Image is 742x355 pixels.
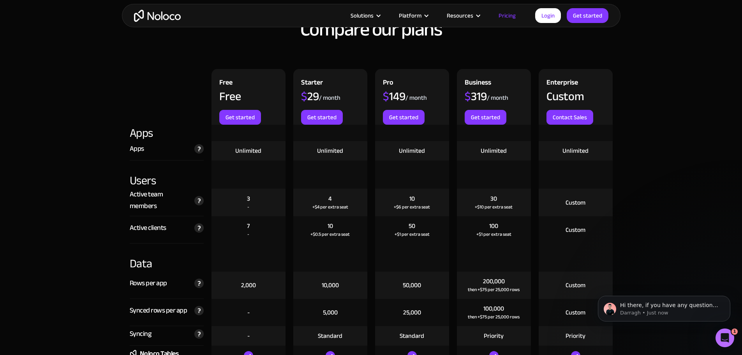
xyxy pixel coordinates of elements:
[247,203,249,211] div: -
[247,222,250,230] div: 7
[535,8,561,23] a: Login
[489,11,525,21] a: Pricing
[247,332,250,340] div: -
[403,281,421,290] div: 50,000
[219,110,261,125] a: Get started
[567,8,608,23] a: Get started
[241,281,256,290] div: 2,000
[312,203,348,211] div: +$4 per extra seat
[546,110,593,125] a: Contact Sales
[130,19,613,40] h2: Compare our plans
[468,313,520,321] div: then +$75 per 25,000 rows
[465,77,491,90] div: Business
[130,305,187,316] div: Synced rows per app
[481,147,507,155] div: Unlimited
[317,147,343,155] div: Unlimited
[219,77,233,90] div: Free
[546,77,578,90] div: Enterprise
[562,147,589,155] div: Unlimited
[301,90,319,102] div: 29
[475,203,513,211] div: +$10 per extra seat
[301,77,323,90] div: Starter
[351,11,374,21] div: Solutions
[322,281,339,290] div: 10,000
[130,244,204,272] div: Data
[484,332,504,340] div: Priority
[487,94,508,102] div: / month
[134,10,181,22] a: home
[447,11,473,21] div: Resources
[395,230,430,238] div: +$1 per extra seat
[383,90,405,102] div: 149
[318,332,342,340] div: Standard
[405,94,427,102] div: / month
[130,222,166,234] div: Active clients
[437,11,489,21] div: Resources
[301,110,343,125] a: Get started
[490,194,497,203] div: 30
[130,277,167,289] div: Rows per app
[247,308,250,317] div: -
[566,281,585,290] div: Custom
[409,222,415,230] div: 50
[219,90,241,102] div: Free
[389,11,437,21] div: Platform
[566,198,585,207] div: Custom
[130,189,190,212] div: Active team members
[130,328,152,340] div: Syncing
[130,125,204,141] div: Apps
[247,230,249,238] div: -
[468,286,520,293] div: then +$75 per 25,000 rows
[383,85,389,107] span: $
[586,279,742,334] iframe: Intercom notifications message
[483,277,505,286] div: 200,000
[383,77,393,90] div: Pro
[566,332,585,340] div: Priority
[409,194,415,203] div: 10
[399,11,421,21] div: Platform
[566,226,585,234] div: Custom
[130,161,204,189] div: Users
[465,110,506,125] a: Get started
[301,85,307,107] span: $
[383,110,425,125] a: Get started
[323,308,338,317] div: 5,000
[341,11,389,21] div: Solutions
[310,230,350,238] div: +$0.5 per extra seat
[400,332,424,340] div: Standard
[566,308,585,317] div: Custom
[403,308,421,317] div: 25,000
[483,304,504,313] div: 100,000
[130,143,144,155] div: Apps
[328,194,332,203] div: 4
[247,194,250,203] div: 3
[235,147,261,155] div: Unlimited
[731,329,738,335] span: 1
[328,222,333,230] div: 10
[476,230,511,238] div: +$1 per extra seat
[399,147,425,155] div: Unlimited
[546,90,584,102] div: Custom
[394,203,430,211] div: +$6 per extra seat
[465,90,487,102] div: 319
[489,222,498,230] div: 100
[465,85,471,107] span: $
[716,329,734,347] iframe: Intercom live chat
[319,94,340,102] div: / month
